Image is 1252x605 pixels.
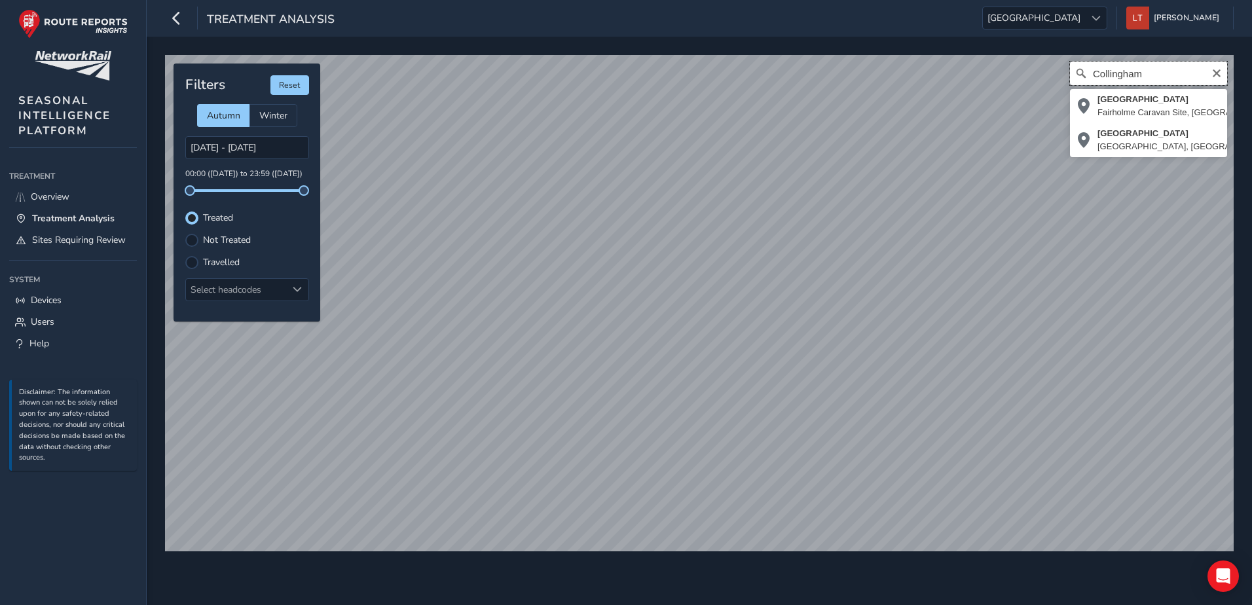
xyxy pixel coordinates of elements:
a: Sites Requiring Review [9,229,137,251]
span: Treatment Analysis [207,11,335,29]
a: Devices [9,289,137,311]
button: [PERSON_NAME] [1126,7,1224,29]
a: Help [9,333,137,354]
h4: Filters [185,77,225,93]
canvas: Map [165,55,1234,551]
label: Travelled [203,258,240,267]
span: Autumn [207,109,240,122]
span: Users [31,316,54,328]
img: rr logo [18,9,128,39]
div: Treatment [9,166,137,186]
a: Users [9,311,137,333]
a: Treatment Analysis [9,208,137,229]
div: Open Intercom Messenger [1207,560,1239,592]
img: customer logo [35,51,111,81]
div: System [9,270,137,289]
button: Reset [270,75,309,95]
div: Autumn [197,104,249,127]
span: [GEOGRAPHIC_DATA] [983,7,1085,29]
input: Search [1070,62,1227,85]
span: Winter [259,109,287,122]
label: Treated [203,213,233,223]
div: Winter [249,104,297,127]
span: Devices [31,294,62,306]
p: Disclaimer: The information shown can not be solely relied upon for any safety-related decisions,... [19,387,130,464]
button: Clear [1211,66,1222,79]
p: 00:00 ([DATE]) to 23:59 ([DATE]) [185,168,309,180]
span: [PERSON_NAME] [1154,7,1219,29]
span: Treatment Analysis [32,212,115,225]
label: Not Treated [203,236,251,245]
span: Overview [31,191,69,203]
span: SEASONAL INTELLIGENCE PLATFORM [18,93,111,138]
span: Help [29,337,49,350]
div: Select headcodes [186,279,287,301]
a: Overview [9,186,137,208]
img: diamond-layout [1126,7,1149,29]
span: Sites Requiring Review [32,234,126,246]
